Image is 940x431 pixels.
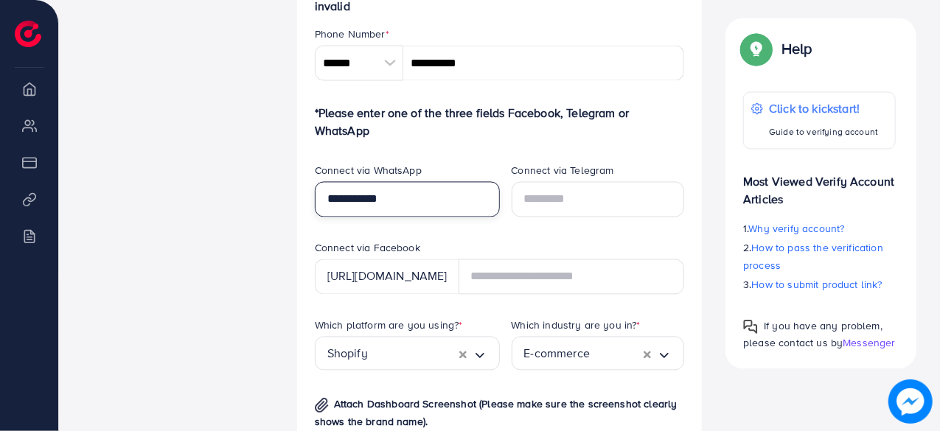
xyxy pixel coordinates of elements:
span: How to submit product link? [752,277,882,292]
label: Which platform are you using? [315,318,463,332]
span: How to pass the verification process [743,240,883,273]
button: Clear Selected [644,344,651,361]
input: Search for option [368,342,459,365]
span: If you have any problem, please contact us by [743,318,882,350]
p: 2. [743,239,896,274]
div: Search for option [512,336,685,371]
img: logo [15,21,41,47]
label: Connect via Telegram [512,163,614,178]
label: Phone Number [315,27,389,41]
p: 3. [743,276,896,293]
img: Popup guide [743,319,758,334]
span: Attach Dashboard Screenshot (Please make sure the screenshot clearly shows the brand name). [315,396,678,429]
p: Guide to verifying account [769,123,878,141]
span: E-commerce [524,342,591,365]
img: img [315,397,329,413]
label: Connect via Facebook [315,240,420,255]
p: *Please enter one of the three fields Facebook, Telegram or WhatsApp [315,104,685,139]
input: Search for option [590,342,644,365]
button: Clear Selected [459,344,467,361]
div: [URL][DOMAIN_NAME] [315,259,459,294]
img: Popup guide [743,35,770,62]
label: Connect via WhatsApp [315,163,422,178]
span: Shopify [327,342,368,365]
p: Most Viewed Verify Account Articles [743,161,896,208]
p: Help [781,40,812,57]
p: Click to kickstart! [769,99,878,117]
div: Search for option [315,336,500,371]
p: 1. [743,220,896,237]
label: Which industry are you in? [512,318,641,332]
img: image [888,379,933,424]
span: Messenger [843,335,895,350]
span: Why verify account? [749,221,845,236]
